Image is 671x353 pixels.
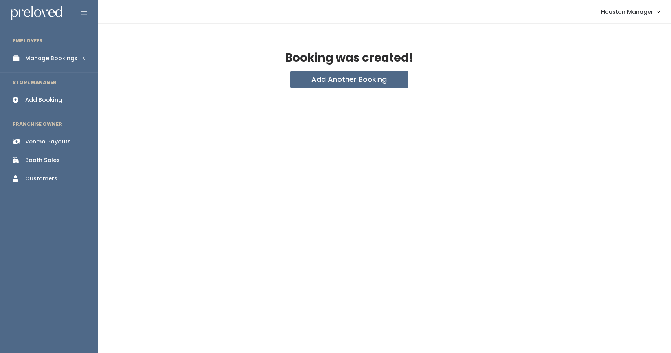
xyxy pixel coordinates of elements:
img: preloved logo [11,6,62,21]
div: Venmo Payouts [25,138,71,146]
h2: Booking was created! [285,52,414,64]
button: Add Another Booking [290,71,408,88]
div: Customers [25,175,57,183]
span: Houston Manager [601,7,653,16]
div: Manage Bookings [25,54,77,63]
div: Add Booking [25,96,62,104]
div: Booth Sales [25,156,60,164]
a: Houston Manager [593,3,668,20]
